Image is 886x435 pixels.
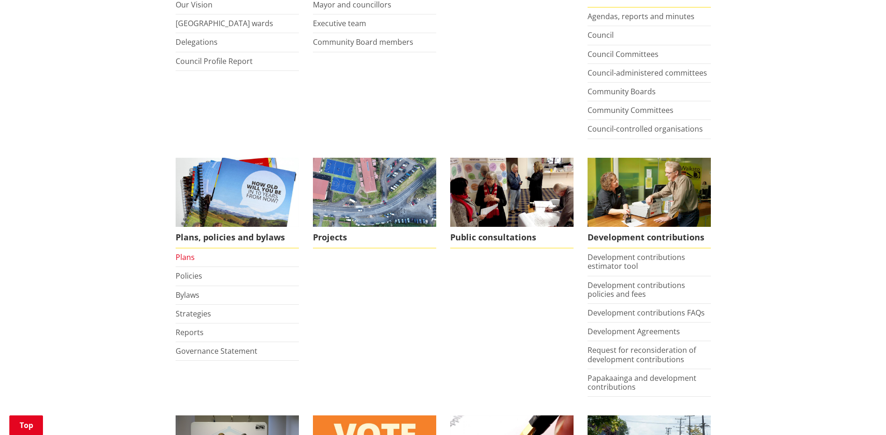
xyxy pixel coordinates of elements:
[176,309,211,319] a: Strategies
[588,30,614,40] a: Council
[588,252,685,271] a: Development contributions estimator tool
[313,158,436,227] img: DJI_0336
[176,290,199,300] a: Bylaws
[176,346,257,356] a: Governance Statement
[176,252,195,262] a: Plans
[313,158,436,249] a: Projects
[313,18,366,28] a: Executive team
[588,124,703,134] a: Council-controlled organisations
[588,158,711,249] a: FInd out more about fees and fines here Development contributions
[588,345,696,364] a: Request for reconsideration of development contributions
[176,37,218,47] a: Delegations
[588,308,705,318] a: Development contributions FAQs
[588,105,673,115] a: Community Committees
[450,158,574,249] a: public-consultations Public consultations
[588,227,711,248] span: Development contributions
[313,227,436,248] span: Projects
[313,37,413,47] a: Community Board members
[588,280,685,299] a: Development contributions policies and fees
[588,158,711,227] img: Fees
[176,271,202,281] a: Policies
[588,326,680,337] a: Development Agreements
[588,49,659,59] a: Council Committees
[588,68,707,78] a: Council-administered committees
[450,158,574,227] img: public-consultations
[843,396,877,429] iframe: Messenger Launcher
[176,56,253,66] a: Council Profile Report
[176,327,204,337] a: Reports
[176,18,273,28] a: [GEOGRAPHIC_DATA] wards
[588,11,695,21] a: Agendas, reports and minutes
[9,415,43,435] a: Top
[588,373,696,392] a: Papakaainga and development contributions
[588,86,656,97] a: Community Boards
[176,158,299,249] a: We produce a number of plans, policies and bylaws including the Long Term Plan Plans, policies an...
[176,227,299,248] span: Plans, policies and bylaws
[176,158,299,227] img: Long Term Plan
[450,227,574,248] span: Public consultations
